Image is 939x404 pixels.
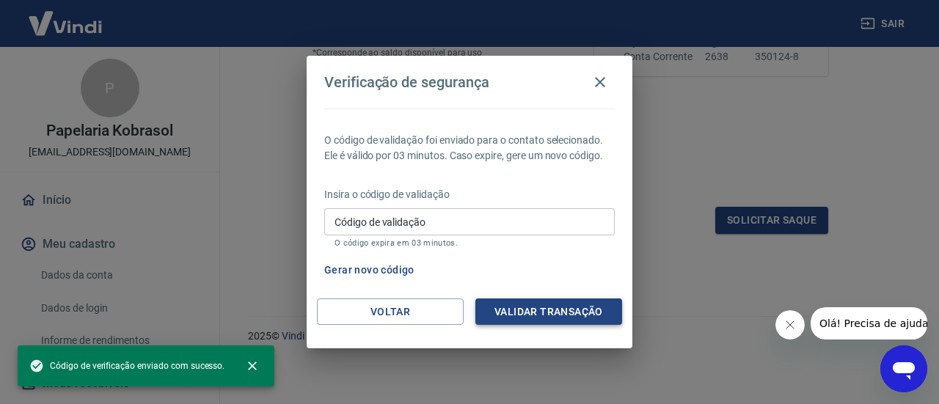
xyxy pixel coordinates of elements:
[324,73,489,91] h4: Verificação de segurança
[475,298,622,326] button: Validar transação
[775,310,805,339] iframe: Fechar mensagem
[335,238,604,248] p: O código expira em 03 minutos.
[318,257,420,284] button: Gerar novo código
[811,307,927,339] iframe: Mensagem da empresa
[317,298,464,326] button: Voltar
[9,10,123,22] span: Olá! Precisa de ajuda?
[236,350,268,382] button: close
[324,187,615,202] p: Insira o código de validação
[29,359,224,373] span: Código de verificação enviado com sucesso.
[324,133,615,164] p: O código de validação foi enviado para o contato selecionado. Ele é válido por 03 minutos. Caso e...
[880,345,927,392] iframe: Botão para abrir a janela de mensagens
